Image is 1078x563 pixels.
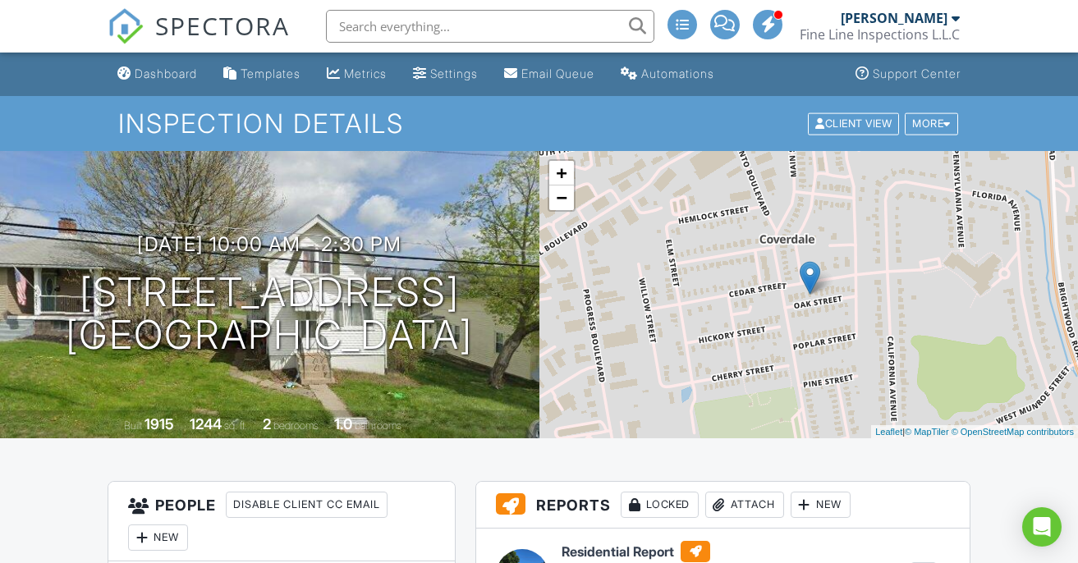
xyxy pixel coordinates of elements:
span: Built [124,419,142,432]
a: Settings [406,59,484,89]
a: Automations (Advanced) [614,59,721,89]
div: Fine Line Inspections L.L.C [800,26,960,43]
span: bathrooms [355,419,401,432]
h3: Reports [476,482,970,529]
span: SPECTORA [155,8,290,43]
span: sq. ft. [224,419,247,432]
span: bedrooms [273,419,319,432]
a: Metrics [320,59,393,89]
div: Metrics [344,66,387,80]
div: Dashboard [135,66,197,80]
div: 1244 [190,415,222,433]
div: Settings [430,66,478,80]
a: Client View [806,117,903,129]
a: © OpenStreetMap contributors [952,427,1074,437]
div: 1915 [144,415,174,433]
div: 2 [263,415,271,433]
div: New [128,524,188,551]
h6: Residential Report [562,541,730,562]
div: | [871,425,1078,439]
a: SPECTORA [108,22,290,57]
a: Zoom out [549,185,574,210]
a: Dashboard [111,59,204,89]
div: Templates [241,66,300,80]
div: Automations [641,66,714,80]
div: Client View [808,112,899,135]
div: 1.0 [334,415,352,433]
div: More [905,112,958,135]
input: Search everything... [326,10,654,43]
a: Leaflet [875,427,902,437]
div: [PERSON_NAME] [841,10,947,26]
a: Templates [217,59,307,89]
div: Open Intercom Messenger [1022,507,1062,547]
a: Zoom in [549,161,574,185]
div: Locked [621,492,699,518]
a: Support Center [849,59,967,89]
div: New [791,492,851,518]
h3: People [108,482,455,561]
a: © MapTiler [905,427,949,437]
div: Disable Client CC Email [226,492,388,518]
div: Attach [705,492,784,518]
div: Support Center [873,66,961,80]
h1: Inspection Details [118,109,960,138]
div: Email Queue [521,66,594,80]
h1: [STREET_ADDRESS] [GEOGRAPHIC_DATA] [66,271,473,358]
img: The Best Home Inspection Software - Spectora [108,8,144,44]
h3: [DATE] 10:00 am - 2:30 pm [137,233,401,255]
a: Email Queue [498,59,601,89]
